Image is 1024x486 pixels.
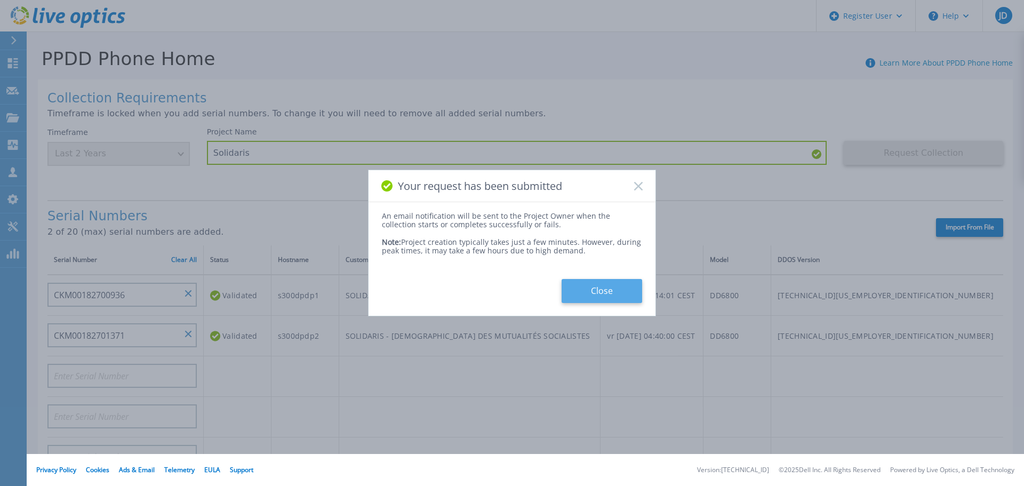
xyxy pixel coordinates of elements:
[890,467,1014,474] li: Powered by Live Optics, a Dell Technology
[119,465,155,474] a: Ads & Email
[779,467,881,474] li: © 2025 Dell Inc. All Rights Reserved
[86,465,109,474] a: Cookies
[697,467,769,474] li: Version: [TECHNICAL_ID]
[382,212,642,229] div: An email notification will be sent to the Project Owner when the collection starts or completes s...
[164,465,195,474] a: Telemetry
[36,465,76,474] a: Privacy Policy
[204,465,220,474] a: EULA
[230,465,253,474] a: Support
[382,237,401,247] span: Note:
[398,180,562,192] span: Your request has been submitted
[562,279,642,303] button: Close
[382,229,642,255] div: Project creation typically takes just a few minutes. However, during peak times, it may take a fe...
